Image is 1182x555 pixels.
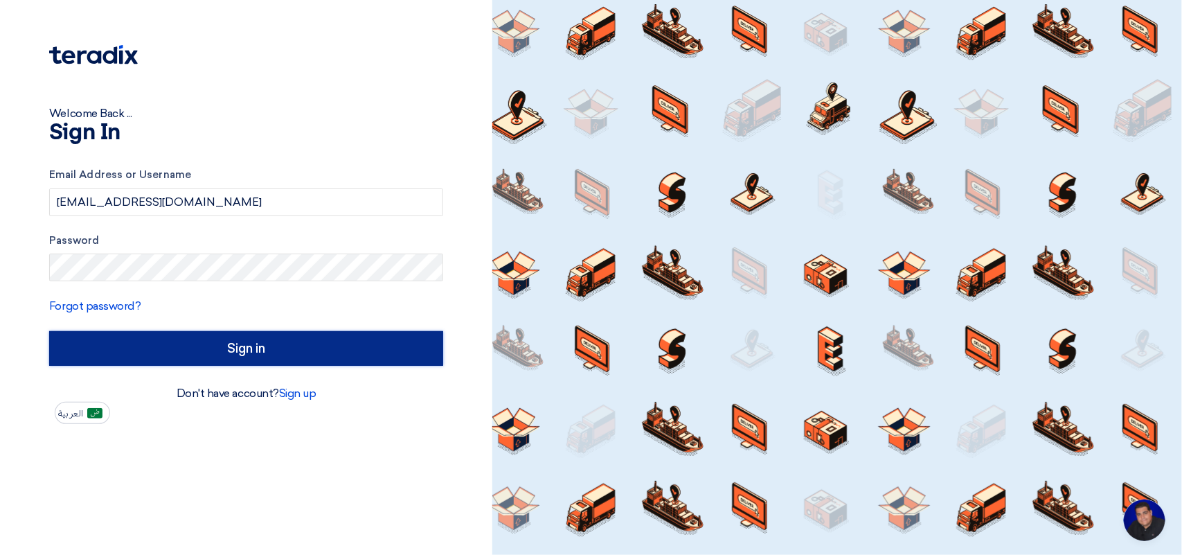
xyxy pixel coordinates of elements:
a: Sign up [279,387,316,400]
div: Welcome Back ... [49,105,443,122]
a: Forgot password? [49,299,141,312]
div: Don't have account? [49,385,443,402]
input: Sign in [49,331,443,366]
img: Teradix logo [49,45,138,64]
input: Enter your business email or username [49,188,443,216]
img: ar-AR.png [87,408,102,419]
label: Email Address or Username [49,167,443,183]
label: Password [49,233,443,249]
button: العربية [55,402,110,424]
span: العربية [58,409,83,419]
div: Open chat [1124,500,1165,541]
h1: Sign In [49,122,443,144]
